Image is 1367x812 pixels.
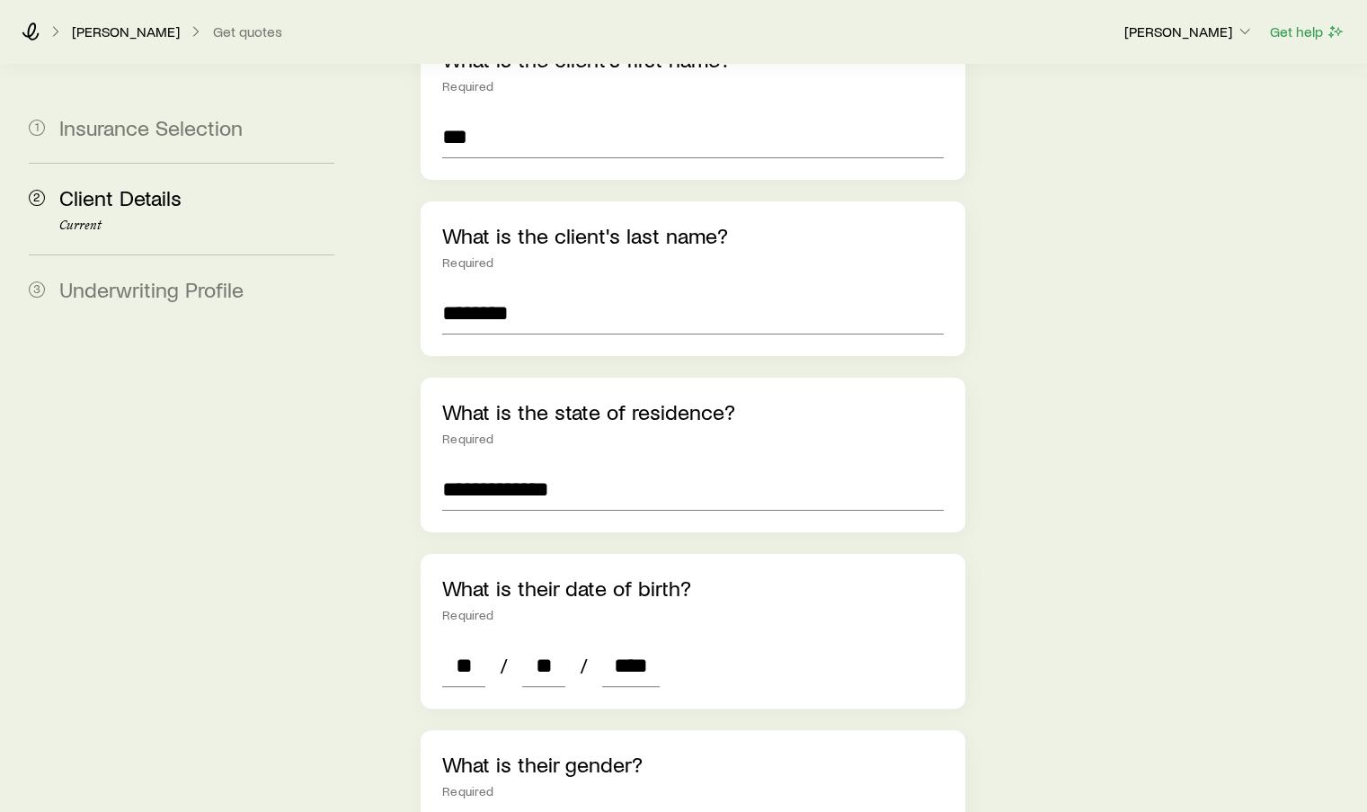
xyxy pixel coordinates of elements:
span: 2 [29,190,45,206]
p: What is the client's last name? [442,223,943,248]
span: 1 [29,120,45,136]
button: [PERSON_NAME] [1123,22,1255,43]
p: What is their date of birth? [442,576,943,601]
span: Client Details [59,184,182,210]
div: Required [442,432,943,446]
span: Underwriting Profile [59,276,244,302]
span: 3 [29,281,45,298]
p: [PERSON_NAME] [1124,22,1254,40]
div: Required [442,608,943,622]
div: Required [442,784,943,799]
p: [PERSON_NAME] [72,22,180,40]
span: / [493,653,515,678]
div: Required [442,255,943,270]
p: What is the state of residence? [442,399,943,424]
button: Get quotes [212,23,283,40]
button: Get help [1269,22,1345,42]
span: / [573,653,595,678]
div: Required [442,79,943,94]
span: Insurance Selection [59,114,243,140]
p: Current [59,219,334,233]
p: What is their gender? [442,752,943,777]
